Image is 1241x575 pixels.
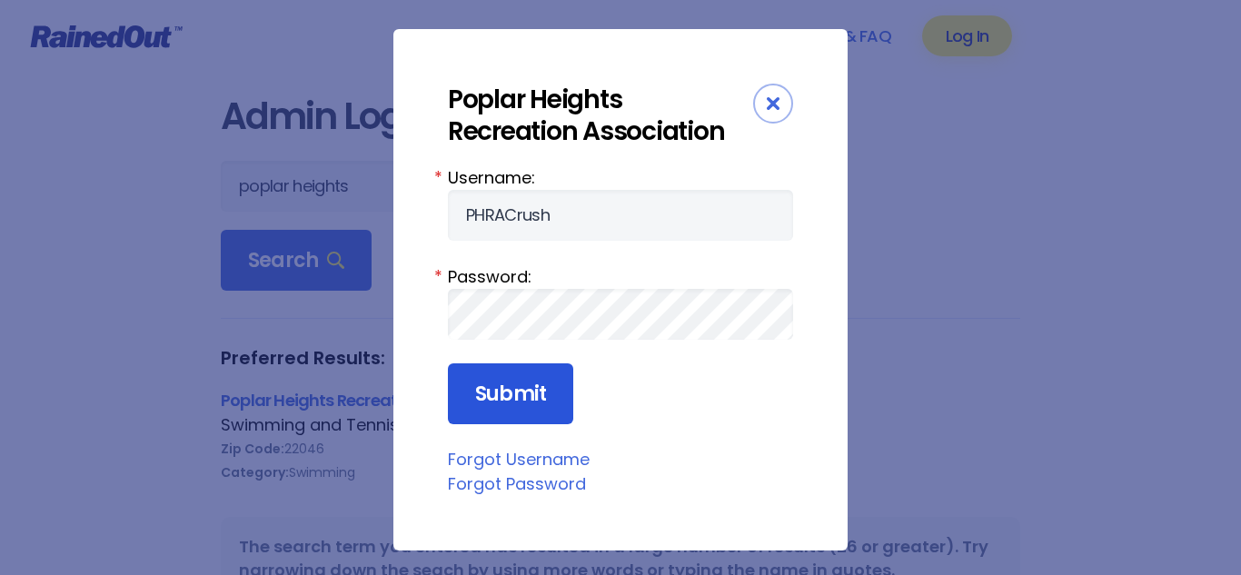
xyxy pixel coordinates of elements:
a: Forgot Password [448,472,586,495]
div: Poplar Heights Recreation Association [448,84,753,147]
label: Username: [448,165,793,190]
input: Submit [448,363,573,425]
a: Forgot Username [448,448,590,471]
label: Password: [448,264,793,289]
div: Close [753,84,793,124]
